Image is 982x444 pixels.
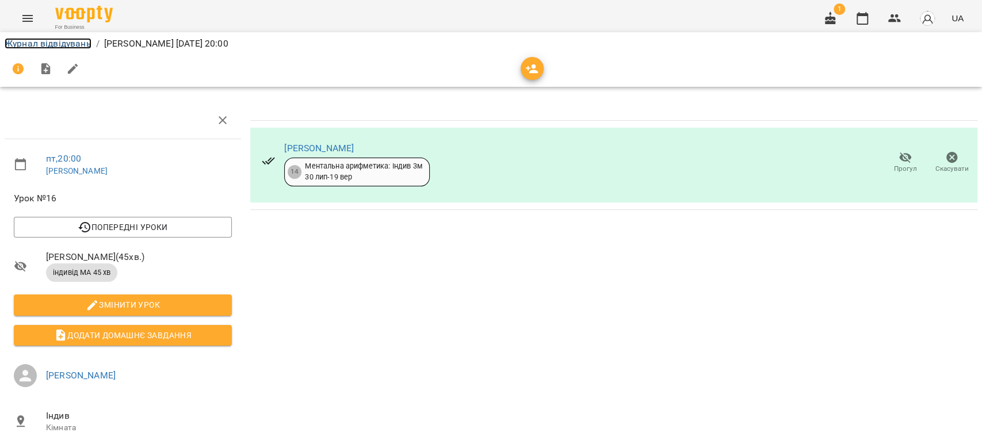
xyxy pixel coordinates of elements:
[834,3,845,15] span: 1
[46,166,108,175] a: [PERSON_NAME]
[14,192,232,205] span: Урок №16
[96,37,100,51] li: /
[104,37,228,51] p: [PERSON_NAME] [DATE] 20:00
[947,7,968,29] button: UA
[23,298,223,312] span: Змінити урок
[928,147,975,179] button: Скасувати
[919,10,935,26] img: avatar_s.png
[46,250,232,264] span: [PERSON_NAME] ( 45 хв. )
[46,267,117,278] span: індивід МА 45 хв
[14,217,232,238] button: Попередні уроки
[46,153,81,164] a: пт , 20:00
[305,161,422,182] div: Ментальна арифметика: Індив 3м 30 лип - 19 вер
[14,325,232,346] button: Додати домашнє завдання
[5,37,977,51] nav: breadcrumb
[46,370,116,381] a: [PERSON_NAME]
[23,328,223,342] span: Додати домашнє завдання
[935,164,969,174] span: Скасувати
[46,409,232,423] span: Індив
[5,38,91,49] a: Журнал відвідувань
[55,6,113,22] img: Voopty Logo
[14,294,232,315] button: Змінити урок
[284,143,354,154] a: [PERSON_NAME]
[55,24,113,31] span: For Business
[882,147,928,179] button: Прогул
[46,422,232,434] p: Кімната
[14,5,41,32] button: Menu
[288,165,301,179] div: 14
[23,220,223,234] span: Попередні уроки
[894,164,917,174] span: Прогул
[952,12,964,24] span: UA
